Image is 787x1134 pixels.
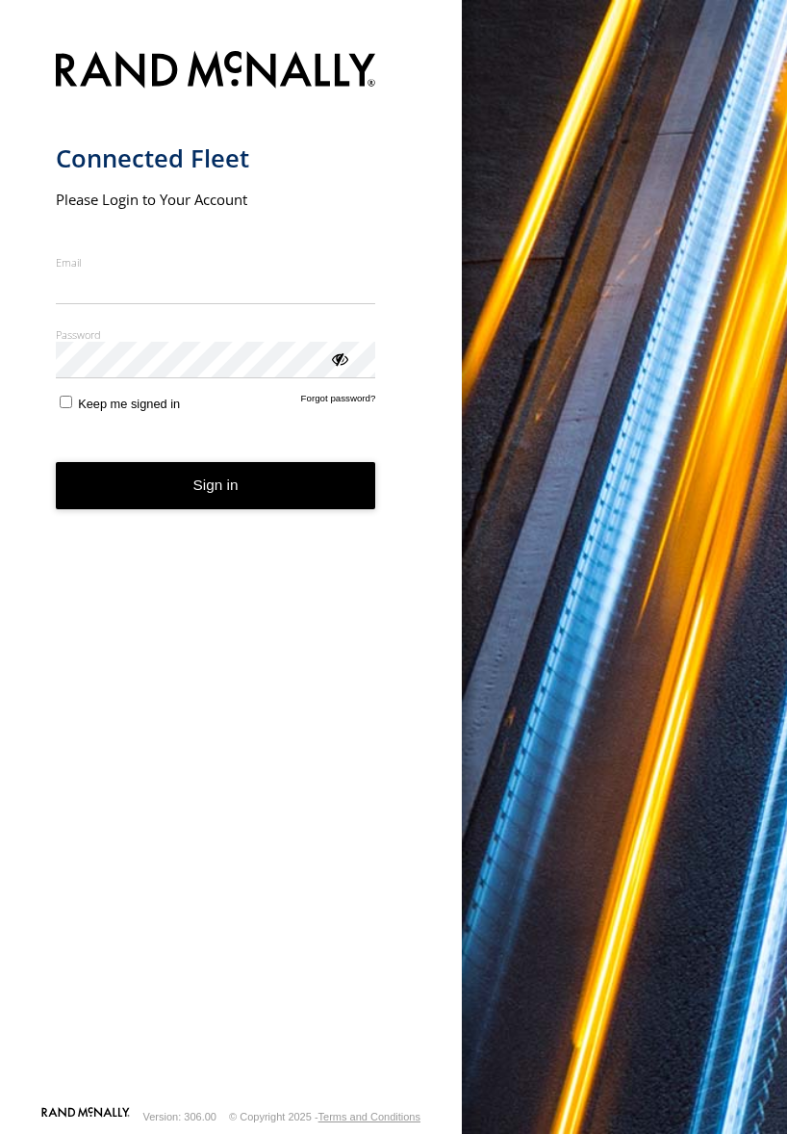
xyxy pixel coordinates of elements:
[56,47,376,96] img: Rand McNally
[56,462,376,509] button: Sign in
[78,397,180,411] span: Keep me signed in
[329,348,348,368] div: ViewPassword
[301,393,376,411] a: Forgot password?
[56,39,407,1105] form: main
[56,327,376,342] label: Password
[41,1107,130,1126] a: Visit our Website
[60,396,72,408] input: Keep me signed in
[143,1111,216,1122] div: Version: 306.00
[56,190,376,209] h2: Please Login to Your Account
[229,1111,420,1122] div: © Copyright 2025 -
[56,142,376,174] h1: Connected Fleet
[56,255,376,270] label: Email
[318,1111,420,1122] a: Terms and Conditions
